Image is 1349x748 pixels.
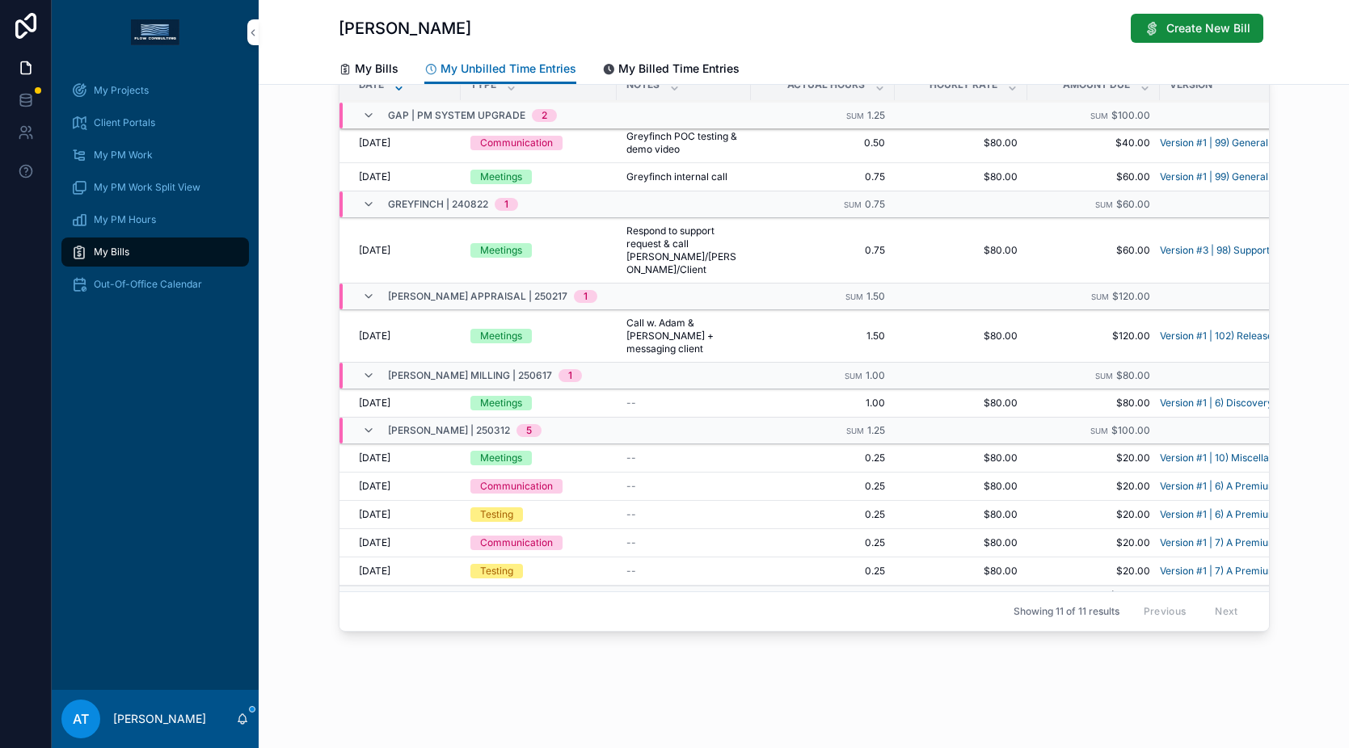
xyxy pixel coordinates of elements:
div: Meetings [480,243,522,258]
div: 1 [584,290,588,303]
span: $20.00 [1037,480,1150,493]
div: Communication [480,136,553,150]
span: $80.00 [1037,397,1150,410]
span: $80.00 [904,508,1018,521]
div: 1 [504,198,508,211]
span: [DATE] [359,508,390,521]
a: Out-Of-Office Calendar [61,270,249,299]
button: Create New Bill [1131,14,1263,43]
span: $80.00 [904,565,1018,578]
div: Meetings [480,329,522,343]
span: $40.00 [1037,137,1150,149]
span: $20.00 [1037,452,1150,464]
span: [DATE] [359,480,390,493]
a: My Bills [339,54,398,86]
span: [DATE] [359,397,390,410]
span: $80.00 [904,137,1018,149]
span: [DATE] [359,244,390,257]
span: $20.00 [1037,508,1150,521]
span: 0.75 [761,244,885,257]
span: $100.00 [1111,424,1150,436]
span: My Bills [94,246,129,258]
span: 1.50 [866,290,885,302]
div: Meetings [480,451,522,465]
span: 0.25 [761,536,885,549]
div: scrollable content [52,65,259,320]
span: 0.25 [761,452,885,464]
span: 1.00 [866,369,885,381]
div: Meetings [480,170,522,184]
a: Version #1 | 6) A Premium Subscriber wants to subscribe to Daily Digest emails [1160,508,1301,521]
div: Testing [480,564,513,578]
small: Sum [846,427,864,435]
span: Notes [626,78,660,91]
span: $120.00 [1112,290,1150,302]
span: [DATE] [359,452,390,464]
a: Version #1 | 6) Discovery - Release 3 [1160,397,1301,410]
span: [PERSON_NAME] Milling | 250617 [388,369,552,382]
small: Sum [1090,427,1108,435]
small: Sum [845,292,863,301]
span: 0.25 [761,565,885,578]
span: -- [626,565,636,578]
a: My Projects [61,76,249,105]
span: $80.00 [904,480,1018,493]
span: AT [73,709,89,729]
span: $100.00 [1111,109,1150,121]
span: Greyfinch internal call [626,170,727,183]
span: 0.25 [761,480,885,493]
a: Version #1 | 6) A Premium Subscriber wants to subscribe to Daily Digest emails [1160,480,1301,493]
span: $120.00 [1037,330,1150,342]
div: Communication [480,479,553,494]
span: -- [626,452,636,464]
span: $80.00 [904,397,1018,410]
div: 5 [526,424,532,437]
span: [DATE] [359,536,390,549]
small: Sum [1091,292,1109,301]
span: My Unbilled Time Entries [441,61,576,77]
span: [DATE] [359,330,390,342]
small: Sum [1095,372,1113,380]
small: Sum [846,111,864,120]
span: [PERSON_NAME] | 250312 [388,424,510,437]
span: Version #1 | 99) General Project Work [1160,170,1301,183]
span: $80.00 [904,452,1018,464]
span: Amount Due [1063,78,1130,91]
span: Out-Of-Office Calendar [94,278,202,291]
a: Version #1 | 102) Release 2 Hours [1160,330,1301,342]
span: $80.00 [904,244,1018,257]
span: 1.50 [761,330,885,342]
span: GAP | PM System Upgrade [388,109,525,122]
span: Create New Bill [1166,20,1250,36]
span: $20.00 [1037,536,1150,549]
a: My Bills [61,237,249,267]
span: 1.25 [867,424,885,436]
span: Actual Hours [787,78,865,91]
span: Call w. Adam & [PERSON_NAME] + messaging client [626,317,741,355]
a: Version #1 | 10) Miscellaneous [1160,452,1296,464]
span: $80.00 [904,170,1018,183]
span: Showing 11 of 11 results [1014,605,1119,618]
div: Communication [480,536,553,550]
span: Version #1 | 99) General Project Work [1160,137,1301,149]
span: Respond to support request & call [PERSON_NAME]/[PERSON_NAME]/Client [626,225,741,276]
small: Sum [844,200,862,209]
span: My Projects [94,84,149,97]
span: -- [626,397,636,410]
span: -- [626,508,636,521]
a: My Unbilled Time Entries [424,54,576,85]
span: Type [470,78,496,91]
span: My PM Hours [94,213,156,226]
span: Version [1170,78,1212,91]
h1: [PERSON_NAME] [339,17,471,40]
a: My PM Work Split View [61,173,249,202]
a: Client Portals [61,108,249,137]
img: App logo [131,19,179,45]
span: My Billed Time Entries [618,61,740,77]
span: 0.25 [761,508,885,521]
a: Version #1 | 7) A Premium Subscriber wants to subscribe to Weekly Digest emails [1160,536,1301,549]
